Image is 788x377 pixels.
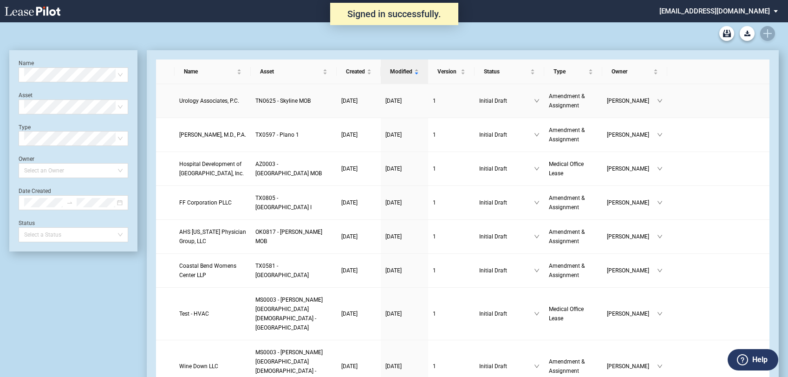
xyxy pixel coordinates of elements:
[549,193,598,212] a: Amendment & Assignment
[534,311,540,317] span: down
[433,311,436,317] span: 1
[255,261,332,280] a: TX0581 - [GEOGRAPHIC_DATA]
[534,364,540,369] span: down
[255,297,323,331] span: MS0003 - Jackson Baptist Medical Center - Belhaven
[255,130,332,139] a: TX0597 - Plano 1
[179,96,246,106] a: Urology Associates, P.C.
[179,309,246,318] a: Test - HVAC
[740,26,755,41] button: Download Blank Form
[255,96,332,106] a: TN0625 - Skyline MOB
[385,199,402,206] span: [DATE]
[341,309,376,318] a: [DATE]
[260,67,321,76] span: Asset
[549,93,585,109] span: Amendment & Assignment
[179,198,246,207] a: FF Corporation PLLC
[534,132,540,138] span: down
[433,130,470,139] a: 1
[428,60,475,84] th: Version
[385,198,423,207] a: [DATE]
[475,60,544,84] th: Status
[385,267,402,274] span: [DATE]
[341,311,358,317] span: [DATE]
[479,232,534,241] span: Initial Draft
[341,266,376,275] a: [DATE]
[251,60,337,84] th: Asset
[433,199,436,206] span: 1
[479,362,534,371] span: Initial Draft
[433,198,470,207] a: 1
[657,166,663,172] span: down
[385,233,402,240] span: [DATE]
[19,60,34,66] label: Name
[549,92,598,110] a: Amendment & Assignment
[255,193,332,212] a: TX0805 - [GEOGRAPHIC_DATA] I
[479,96,534,106] span: Initial Draft
[19,124,31,131] label: Type
[433,362,470,371] a: 1
[657,234,663,239] span: down
[607,164,657,173] span: [PERSON_NAME]
[385,309,423,318] a: [DATE]
[479,130,534,139] span: Initial Draft
[657,364,663,369] span: down
[19,156,34,162] label: Owner
[341,165,358,172] span: [DATE]
[657,98,663,104] span: down
[433,96,470,106] a: 1
[346,67,365,76] span: Created
[341,362,376,371] a: [DATE]
[385,132,402,138] span: [DATE]
[657,200,663,205] span: down
[437,67,459,76] span: Version
[752,354,768,366] label: Help
[479,309,534,318] span: Initial Draft
[255,263,309,278] span: TX0581 - Bay Area Professional Plaza
[179,362,246,371] a: Wine Down LLC
[175,60,251,84] th: Name
[549,227,598,246] a: Amendment & Assignment
[341,363,358,370] span: [DATE]
[385,165,402,172] span: [DATE]
[607,232,657,241] span: [PERSON_NAME]
[554,67,586,76] span: Type
[607,96,657,106] span: [PERSON_NAME]
[255,159,332,178] a: AZ0003 - [GEOGRAPHIC_DATA] MOB
[381,60,428,84] th: Modified
[341,233,358,240] span: [DATE]
[549,357,598,376] a: Amendment & Assignment
[534,268,540,273] span: down
[66,199,73,206] span: swap-right
[341,130,376,139] a: [DATE]
[657,311,663,317] span: down
[390,67,412,76] span: Modified
[534,200,540,205] span: down
[728,349,778,370] button: Help
[549,161,584,177] span: Medical Office Lease
[607,362,657,371] span: [PERSON_NAME]
[385,311,402,317] span: [DATE]
[255,295,332,332] a: MS0003 - [PERSON_NAME][GEOGRAPHIC_DATA][DEMOGRAPHIC_DATA] - [GEOGRAPHIC_DATA]
[341,98,358,104] span: [DATE]
[184,67,235,76] span: Name
[433,165,436,172] span: 1
[433,98,436,104] span: 1
[385,363,402,370] span: [DATE]
[479,198,534,207] span: Initial Draft
[534,234,540,239] span: down
[341,96,376,106] a: [DATE]
[549,358,585,374] span: Amendment & Assignment
[385,130,423,139] a: [DATE]
[179,98,239,104] span: Urology Associates, P.C.
[737,26,757,41] md-menu: Download Blank Form List
[385,164,423,173] a: [DATE]
[341,267,358,274] span: [DATE]
[341,164,376,173] a: [DATE]
[433,363,436,370] span: 1
[657,268,663,273] span: down
[549,261,598,280] a: Amendment & Assignment
[341,132,358,138] span: [DATE]
[385,98,402,104] span: [DATE]
[544,60,602,84] th: Type
[602,60,667,84] th: Owner
[549,306,584,322] span: Medical Office Lease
